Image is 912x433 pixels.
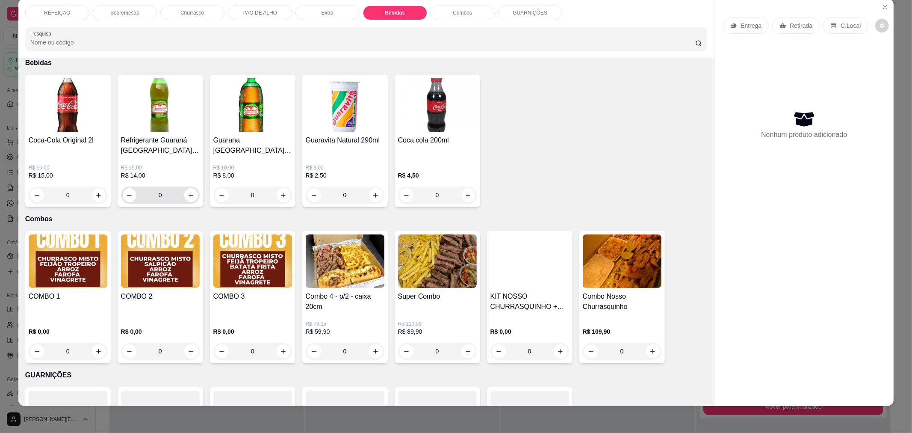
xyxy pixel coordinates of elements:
[761,130,847,140] p: Nenhum produto adicionado
[213,164,292,171] p: R$ 10,00
[646,344,660,358] button: increase-product-quantity
[583,234,661,288] img: product-image
[92,188,106,202] button: increase-product-quantity
[841,21,861,30] p: C.Local
[213,78,292,132] img: product-image
[121,135,200,156] h4: Refrigerante Guaraná [GEOGRAPHIC_DATA] Garrafa 2,L
[306,320,384,327] p: R$ 73,15
[306,78,384,132] img: product-image
[306,171,384,180] p: R$ 2,50
[29,171,107,180] p: R$ 15,00
[398,327,477,336] p: R$ 89,90
[875,19,889,33] button: decrease-product-quantity
[30,188,44,202] button: decrease-product-quantity
[184,188,198,202] button: increase-product-quantity
[461,188,475,202] button: increase-product-quantity
[29,327,107,336] p: R$ 0,00
[385,9,405,16] p: Bebidas
[213,291,292,302] h4: COMBO 3
[213,171,292,180] p: R$ 8,00
[513,9,547,16] p: GUARNIÇÕES
[213,135,292,156] h4: Guarana [GEOGRAPHIC_DATA] 1L
[121,234,200,288] img: product-image
[121,291,200,302] h4: COMBO 2
[490,291,569,312] h4: KIT NOSSO CHURRASQUINHO + COCA COLA 1,5L GRATIS
[123,188,136,202] button: decrease-product-quantity
[44,9,70,16] p: REFEIÇÃO
[29,164,107,171] p: R$ 16,00
[29,291,107,302] h4: COMBO 1
[583,327,661,336] p: R$ 109,90
[490,234,569,288] img: product-image
[121,171,200,180] p: R$ 14,00
[25,58,708,68] p: Bebidas
[306,291,384,312] h4: Combo 4 - p/2 - caixa 20cm
[213,234,292,288] img: product-image
[25,370,708,380] p: GUARNIÇÕES
[741,21,761,30] p: Entrega
[398,291,477,302] h4: Super Combo
[121,327,200,336] p: R$ 0,00
[369,188,383,202] button: increase-product-quantity
[30,30,54,37] label: Pesquisa
[453,9,472,16] p: Combos
[790,21,812,30] p: Retirada
[461,344,475,358] button: increase-product-quantity
[213,327,292,336] p: R$ 0,00
[29,135,107,145] h4: Coca-Cola Original 2l
[307,188,321,202] button: decrease-product-quantity
[121,164,200,171] p: R$ 15,00
[306,234,384,288] img: product-image
[242,9,277,16] p: PÃO DE ALHO
[25,214,708,224] p: Combos
[878,0,892,14] button: Close
[306,164,384,171] p: R$ 3,00
[29,78,107,132] img: product-image
[277,188,290,202] button: increase-product-quantity
[30,38,696,47] input: Pesquisa
[121,78,200,132] img: product-image
[306,327,384,336] p: R$ 59,90
[583,291,661,312] h4: Combo Nosso Churrasquinho
[180,9,204,16] p: Churrasco
[398,234,477,288] img: product-image
[322,9,334,16] p: Extra
[29,234,107,288] img: product-image
[398,78,477,132] img: product-image
[398,135,477,145] h4: Coca cola 200ml
[398,320,477,327] p: R$ 110,00
[400,188,413,202] button: decrease-product-quantity
[400,344,413,358] button: decrease-product-quantity
[584,344,598,358] button: decrease-product-quantity
[110,9,139,16] p: Sobremesas
[490,327,569,336] p: R$ 0,00
[398,171,477,180] p: R$ 4,50
[215,188,229,202] button: decrease-product-quantity
[306,135,384,145] h4: Guaravita Natural 290ml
